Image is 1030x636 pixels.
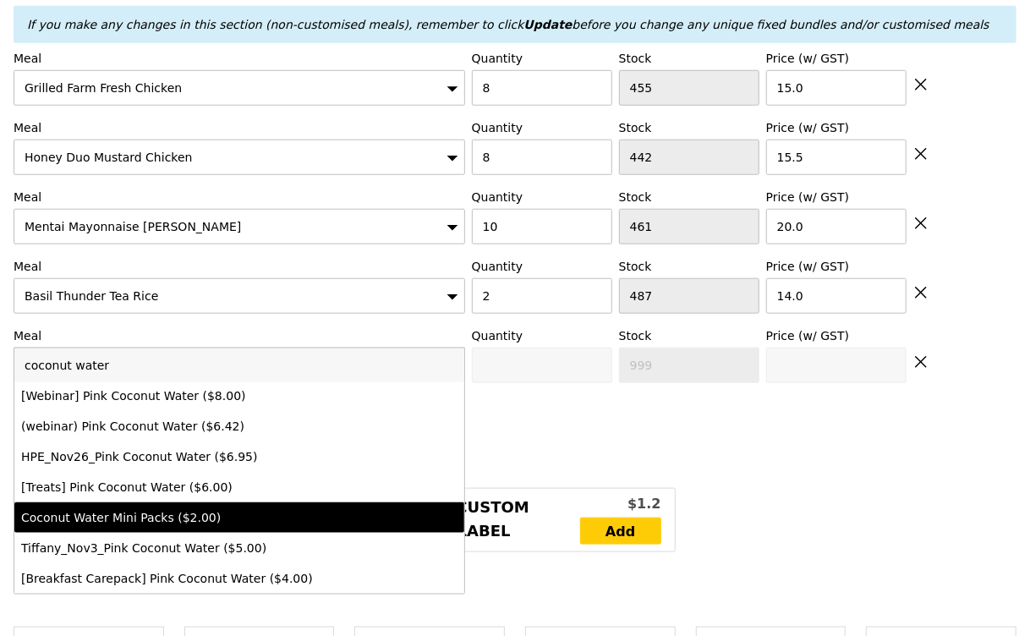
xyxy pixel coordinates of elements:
label: Quantity [472,119,612,136]
label: Quantity [472,327,612,344]
div: (webinar) Pink Coconut Water ($6.42) [21,418,348,435]
div: [Webinar] Pink Coconut Water ($8.00) [21,387,348,404]
label: Quantity [472,189,612,206]
label: Meal [14,119,465,136]
label: Price (w/ GST) [766,327,907,344]
label: Price (w/ GST) [766,119,907,136]
label: Meal [14,189,465,206]
span: Mentai Mayonnaise [PERSON_NAME] [25,220,241,233]
div: Tiffany_Nov3_Pink Coconut Water ($5.00) [21,540,348,556]
span: Basil Thunder Tea Rice [25,289,158,303]
div: [Breakfast Carepack] Pink Coconut Water ($4.00) [21,570,348,587]
label: Price (w/ GST) [766,189,907,206]
label: Stock [619,119,759,136]
h4: Customised Meals [14,570,1016,586]
label: Stock [619,189,759,206]
a: Add [580,518,661,545]
label: Quantity [472,50,612,67]
div: Coconut Water Mini Packs ($2.00) [21,509,348,526]
span: Honey Duo Mustard Chicken [25,151,192,164]
label: Meal [14,50,465,67]
em: If you make any changes in this section (non-customised meals), remember to click before you chan... [27,18,989,31]
label: Stock [619,258,759,275]
b: Update [523,18,572,31]
label: Meal [14,327,465,344]
div: HPE_Nov26_Pink Coconut Water ($6.95) [21,448,348,465]
label: Stock [619,327,759,344]
label: Price (w/ GST) [766,258,907,275]
label: Meal [14,258,465,275]
span: Grilled Farm Fresh Chicken [25,81,182,95]
div: [Add on] Custom Sticker / Label [369,496,579,545]
label: Quantity [472,258,612,275]
div: [Treats] Pink Coconut Water ($6.00) [21,479,348,496]
label: Price (w/ GST) [766,50,907,67]
label: Stock [619,50,759,67]
h4: Unique Fixed Bundles [14,431,1016,447]
div: $1.2 [580,494,661,514]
